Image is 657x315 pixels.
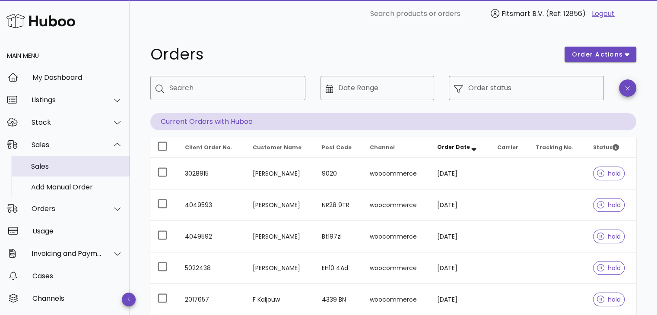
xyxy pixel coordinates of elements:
button: order actions [565,47,636,62]
td: 5022438 [178,252,246,284]
th: Carrier [490,137,529,158]
div: Cases [32,272,123,280]
th: Post Code [315,137,363,158]
span: (Ref: 12856) [546,9,586,19]
div: Usage [32,227,123,235]
span: Channel [370,144,395,151]
div: Orders [32,205,102,213]
div: Add Manual Order [31,183,123,191]
span: Order Date [437,143,470,151]
div: Sales [32,141,102,149]
td: 9020 [315,158,363,189]
td: woocommerce [363,158,430,189]
div: My Dashboard [32,73,123,82]
th: Order Date: Sorted descending. Activate to remove sorting. [430,137,490,158]
div: Sales [31,162,123,170]
th: Tracking No. [529,137,586,158]
th: Customer Name [246,137,315,158]
span: Post Code [322,144,352,151]
td: [DATE] [430,221,490,252]
span: Status [593,144,619,151]
td: 4049592 [178,221,246,252]
td: [PERSON_NAME] [246,189,315,221]
td: EH10 4Ad [315,252,363,284]
td: [DATE] [430,252,490,284]
td: NR28 9TR [315,189,363,221]
td: 4049593 [178,189,246,221]
td: [DATE] [430,158,490,189]
span: Carrier [497,144,518,151]
td: [PERSON_NAME] [246,252,315,284]
td: woocommerce [363,189,430,221]
td: [DATE] [430,189,490,221]
div: Invoicing and Payments [32,249,102,258]
span: hold [597,170,621,176]
div: Stock [32,118,102,126]
div: Channels [32,294,123,302]
span: hold [597,202,621,208]
a: Logout [592,9,615,19]
td: Bt197zl [315,221,363,252]
td: [PERSON_NAME] [246,221,315,252]
span: order actions [571,50,623,59]
td: [PERSON_NAME] [246,158,315,189]
img: Huboo Logo [6,12,75,30]
span: Customer Name [253,144,302,151]
td: woocommerce [363,252,430,284]
p: Current Orders with Huboo [150,113,636,130]
span: Tracking No. [536,144,574,151]
span: hold [597,265,621,271]
div: Listings [32,96,102,104]
span: hold [597,296,621,302]
span: Client Order No. [185,144,232,151]
td: 3028915 [178,158,246,189]
span: hold [597,233,621,239]
td: woocommerce [363,221,430,252]
th: Status [586,137,636,158]
span: Fitsmart B.V. [501,9,544,19]
th: Channel [363,137,430,158]
th: Client Order No. [178,137,246,158]
h1: Orders [150,47,554,62]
